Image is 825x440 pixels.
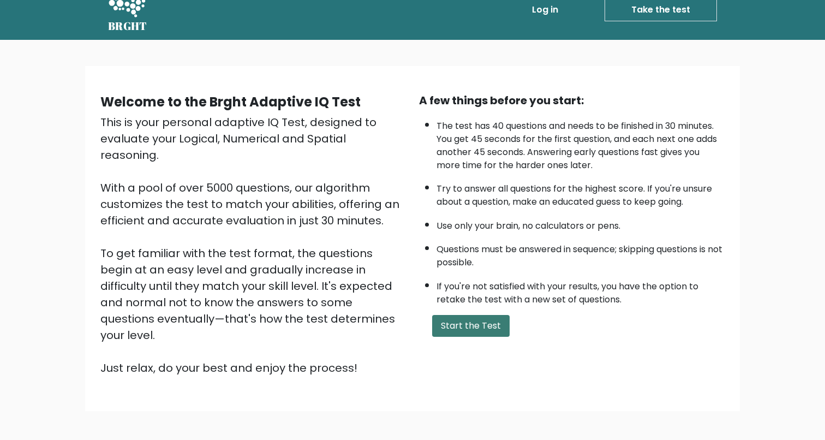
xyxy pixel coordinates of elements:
button: Start the Test [432,315,510,337]
li: Use only your brain, no calculators or pens. [437,214,725,233]
li: Questions must be answered in sequence; skipping questions is not possible. [437,237,725,269]
b: Welcome to the Brght Adaptive IQ Test [100,93,361,111]
div: A few things before you start: [419,92,725,109]
li: If you're not satisfied with your results, you have the option to retake the test with a new set ... [437,275,725,306]
h5: BRGHT [108,20,147,33]
li: The test has 40 questions and needs to be finished in 30 minutes. You get 45 seconds for the firs... [437,114,725,172]
div: This is your personal adaptive IQ Test, designed to evaluate your Logical, Numerical and Spatial ... [100,114,406,376]
li: Try to answer all questions for the highest score. If you're unsure about a question, make an edu... [437,177,725,209]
